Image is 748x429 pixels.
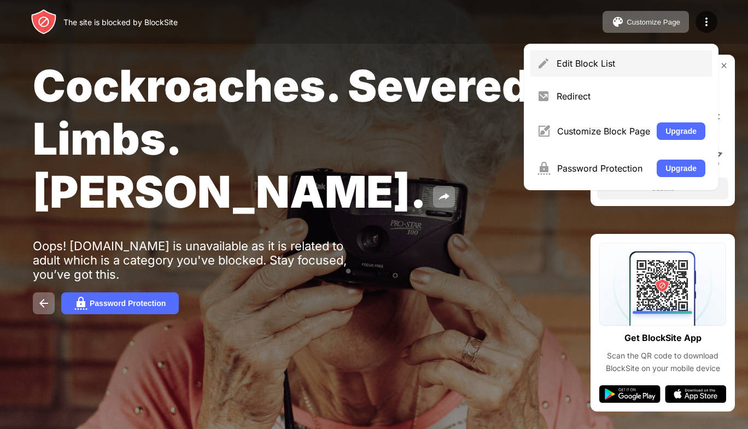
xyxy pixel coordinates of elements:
[603,11,689,33] button: Customize Page
[537,125,551,138] img: menu-customize.svg
[90,299,166,308] div: Password Protection
[61,292,179,314] button: Password Protection
[627,18,680,26] div: Customize Page
[611,15,624,28] img: pallet.svg
[437,190,451,203] img: share.svg
[657,122,705,140] button: Upgrade
[557,91,705,102] div: Redirect
[557,126,650,137] div: Customize Block Page
[33,59,530,218] span: Cockroaches. Severed Limbs. [PERSON_NAME].
[37,297,50,310] img: back.svg
[599,385,661,403] img: google-play.svg
[537,57,550,70] img: menu-pencil.svg
[33,239,371,281] div: Oops! [DOMAIN_NAME] is unavailable as it is related to adult which is a category you've blocked. ...
[557,58,705,69] div: Edit Block List
[665,385,726,403] img: app-store.svg
[31,9,57,35] img: header-logo.svg
[537,162,551,175] img: menu-password.svg
[657,160,705,177] button: Upgrade
[700,15,713,28] img: menu-icon.svg
[63,17,178,27] div: The site is blocked by BlockSite
[557,163,650,174] div: Password Protection
[74,297,87,310] img: password.svg
[720,61,728,70] img: rate-us-close.svg
[537,90,550,103] img: menu-redirect.svg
